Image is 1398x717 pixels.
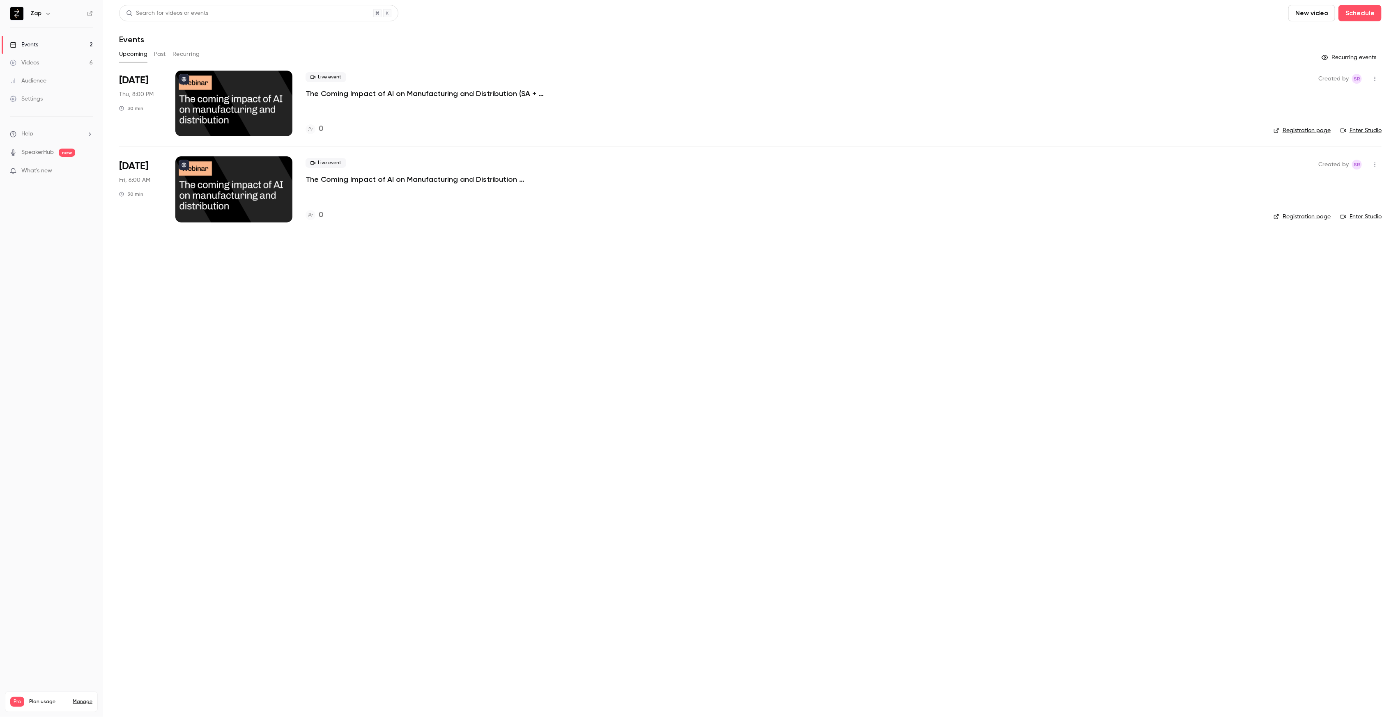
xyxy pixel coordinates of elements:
[306,89,552,99] a: The Coming Impact of AI on Manufacturing and Distribution (SA + [GEOGRAPHIC_DATA])
[83,167,93,175] iframe: Noticeable Trigger
[119,191,143,197] div: 30 min
[1318,51,1382,64] button: Recurring events
[119,176,150,184] span: Fri, 6:00 AM
[119,90,154,99] span: Thu, 8:00 PM
[1274,126,1331,135] a: Registration page
[1338,5,1382,21] button: Schedule
[1354,74,1360,84] span: SR
[319,124,323,135] h4: 0
[10,130,93,138] li: help-dropdown-opener
[119,71,162,136] div: Sep 18 Thu, 8:00 PM (Australia/Brisbane)
[306,124,323,135] a: 0
[10,7,23,20] img: Zap
[1341,126,1382,135] a: Enter Studio
[126,9,208,18] div: Search for videos or events
[119,156,162,222] div: Sep 19 Fri, 6:00 AM (Australia/Brisbane)
[1318,74,1349,84] span: Created by
[119,48,147,61] button: Upcoming
[1318,160,1349,170] span: Created by
[30,9,41,18] h6: Zap
[1341,213,1382,221] a: Enter Studio
[119,105,143,112] div: 30 min
[10,95,43,103] div: Settings
[119,160,148,173] span: [DATE]
[306,72,346,82] span: Live event
[172,48,200,61] button: Recurring
[29,699,68,705] span: Plan usage
[10,41,38,49] div: Events
[306,158,346,168] span: Live event
[73,699,92,705] a: Manage
[1352,74,1362,84] span: Simon Ryan
[10,59,39,67] div: Videos
[21,130,33,138] span: Help
[1352,160,1362,170] span: Simon Ryan
[1274,213,1331,221] a: Registration page
[59,149,75,157] span: new
[119,74,148,87] span: [DATE]
[119,34,144,44] h1: Events
[154,48,166,61] button: Past
[306,210,323,221] a: 0
[10,77,46,85] div: Audience
[1288,5,1335,21] button: New video
[1354,160,1360,170] span: SR
[10,697,24,707] span: Pro
[21,167,52,175] span: What's new
[21,148,54,157] a: SpeakerHub
[319,210,323,221] h4: 0
[306,174,552,184] a: The Coming Impact of AI on Manufacturing and Distribution ([GEOGRAPHIC_DATA])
